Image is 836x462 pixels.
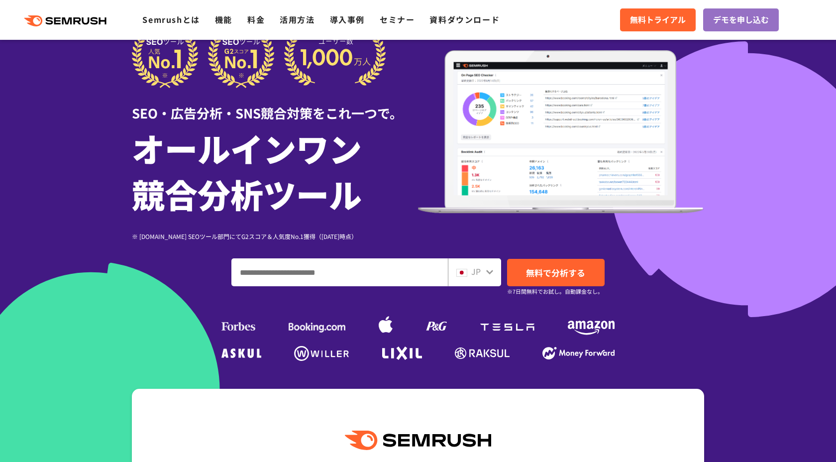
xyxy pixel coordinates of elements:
span: JP [471,265,481,277]
small: ※7日間無料でお試し。自動課金なし。 [507,287,603,296]
img: Semrush [345,431,491,450]
a: デモを申し込む [703,8,779,31]
a: 導入事例 [330,13,365,25]
a: 料金 [247,13,265,25]
span: デモを申し込む [713,13,769,26]
h1: オールインワン 競合分析ツール [132,125,418,217]
a: 無料で分析する [507,259,605,286]
a: 資料ダウンロード [429,13,500,25]
div: SEO・広告分析・SNS競合対策をこれ一つで。 [132,88,418,122]
a: 活用方法 [280,13,314,25]
a: 無料トライアル [620,8,696,31]
input: ドメイン、キーワードまたはURLを入力してください [232,259,447,286]
span: 無料で分析する [526,266,585,279]
div: ※ [DOMAIN_NAME] SEOツール部門にてG2スコア＆人気度No.1獲得（[DATE]時点） [132,231,418,241]
a: 機能 [215,13,232,25]
a: Semrushとは [142,13,200,25]
span: 無料トライアル [630,13,686,26]
a: セミナー [380,13,415,25]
